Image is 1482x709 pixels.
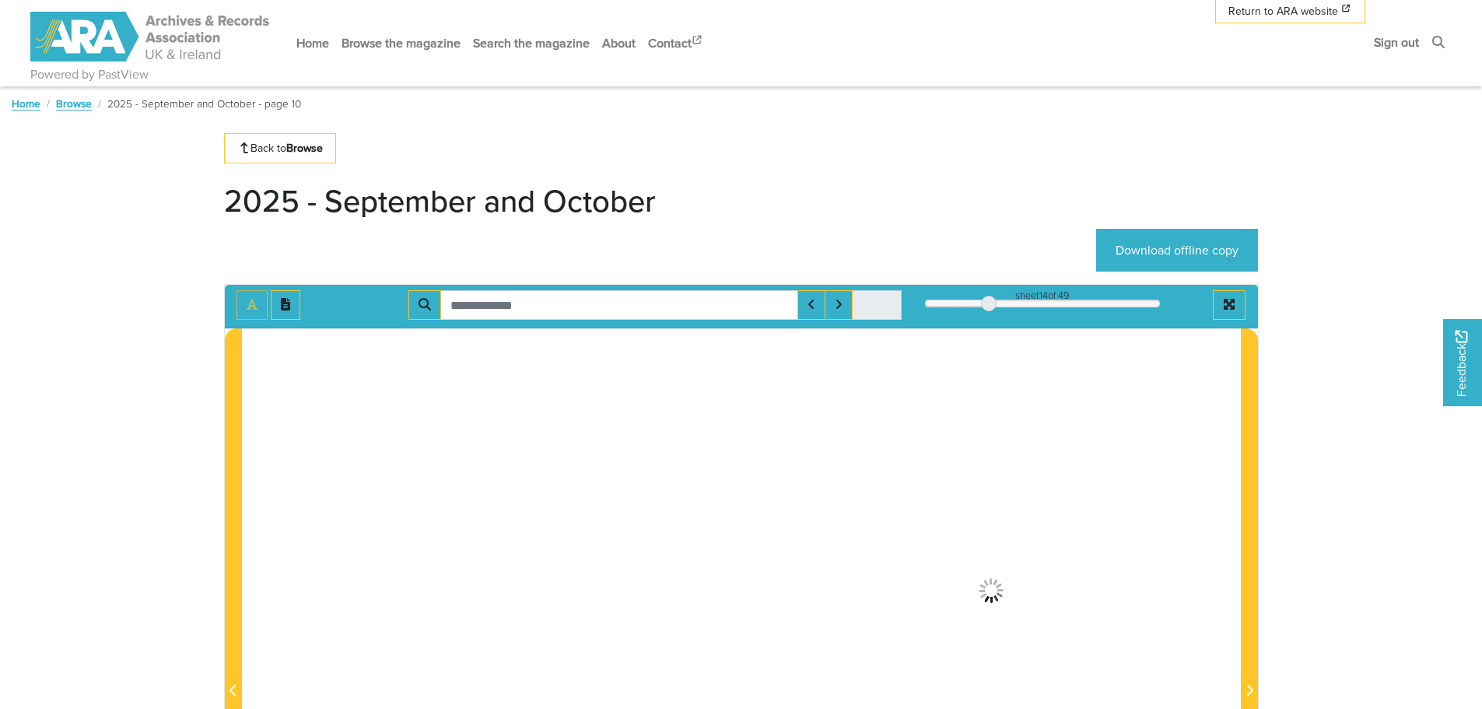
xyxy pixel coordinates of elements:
[224,133,337,163] a: Back toBrowse
[1096,229,1258,272] a: Download offline copy
[408,290,441,320] button: Search
[1039,288,1048,303] span: 14
[467,23,596,64] a: Search the magazine
[925,288,1160,303] div: sheet of 49
[642,23,710,64] a: Contact
[797,290,825,320] button: Previous Match
[56,96,92,111] a: Browse
[825,290,853,320] button: Next Match
[236,290,268,320] button: Toggle text selection (Alt+T)
[30,65,149,84] a: Powered by PastView
[107,96,301,111] span: 2025 - September and October - page 10
[1368,22,1425,63] a: Sign out
[290,23,335,64] a: Home
[1213,290,1246,320] button: Full screen mode
[224,182,656,219] h1: 2025 - September and October
[1452,330,1471,396] span: Feedback
[1443,319,1482,406] a: Would you like to provide feedback?
[30,12,272,61] img: ARA - ARC Magazine | Powered by PastView
[271,290,300,320] button: Open transcription window
[596,23,642,64] a: About
[335,23,467,64] a: Browse the magazine
[30,3,272,71] a: ARA - ARC Magazine | Powered by PastView logo
[1228,3,1338,19] span: Return to ARA website
[12,96,40,111] a: Home
[440,290,798,320] input: Search for
[286,140,323,156] strong: Browse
